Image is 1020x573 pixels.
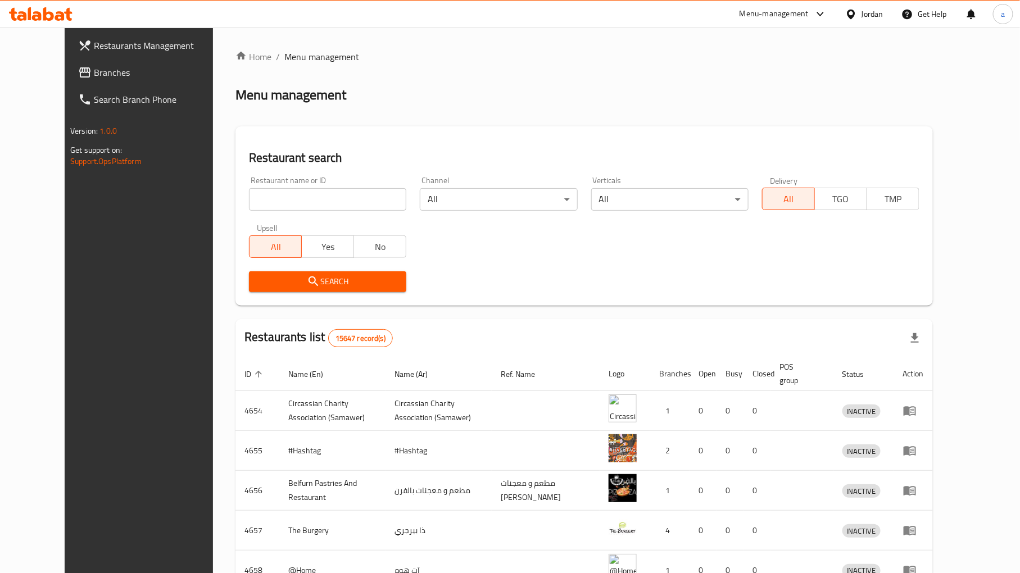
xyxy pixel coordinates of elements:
[744,391,770,431] td: 0
[650,511,690,551] td: 4
[819,191,863,207] span: TGO
[717,471,744,511] td: 0
[744,431,770,471] td: 0
[842,405,881,418] span: INACTIVE
[94,93,226,106] span: Search Branch Phone
[420,188,577,211] div: All
[235,511,279,551] td: 4657
[235,86,346,104] h2: Menu management
[717,511,744,551] td: 0
[386,431,492,471] td: #Hashtag
[94,66,226,79] span: Branches
[901,325,928,352] div: Export file
[70,124,98,138] span: Version:
[279,511,386,551] td: The Burgery
[650,471,690,511] td: 1
[609,474,637,502] img: Belfurn Pastries And Restaurant
[842,485,881,498] span: INACTIVE
[779,360,820,387] span: POS group
[329,333,392,344] span: 15647 record(s)
[717,431,744,471] td: 0
[235,391,279,431] td: 4654
[395,367,442,381] span: Name (Ar)
[609,394,637,422] img: ​Circassian ​Charity ​Association​ (Samawer)
[690,357,717,391] th: Open
[744,511,770,551] td: 0
[650,357,690,391] th: Branches
[770,176,798,184] label: Delivery
[279,471,386,511] td: Belfurn Pastries And Restaurant
[872,191,915,207] span: TMP
[386,471,492,511] td: مطعم و معجنات بالفرن
[650,431,690,471] td: 2
[279,391,386,431] td: ​Circassian ​Charity ​Association​ (Samawer)
[257,224,278,232] label: Upsell
[70,154,142,169] a: Support.OpsPlatform
[842,444,881,458] div: INACTIVE
[842,484,881,498] div: INACTIVE
[328,329,393,347] div: Total records count
[690,431,717,471] td: 0
[767,191,810,207] span: All
[862,8,883,20] div: Jordan
[284,50,359,63] span: Menu management
[244,367,266,381] span: ID
[235,50,933,63] nav: breadcrumb
[762,188,815,210] button: All
[744,357,770,391] th: Closed
[70,143,122,157] span: Get support on:
[386,511,492,551] td: ذا بيرجري
[288,367,338,381] span: Name (En)
[235,50,271,63] a: Home
[69,32,235,59] a: Restaurants Management
[717,357,744,391] th: Busy
[94,39,226,52] span: Restaurants Management
[69,86,235,113] a: Search Branch Phone
[301,235,354,258] button: Yes
[842,445,881,458] span: INACTIVE
[842,524,881,538] div: INACTIVE
[903,444,924,457] div: Menu
[69,59,235,86] a: Branches
[501,367,550,381] span: Ref. Name
[903,524,924,537] div: Menu
[276,50,280,63] li: /
[235,471,279,511] td: 4656
[306,239,350,255] span: Yes
[842,525,881,538] span: INACTIVE
[249,149,919,166] h2: Restaurant search
[359,239,402,255] span: No
[867,188,919,210] button: TMP
[894,357,933,391] th: Action
[591,188,749,211] div: All
[600,357,650,391] th: Logo
[717,391,744,431] td: 0
[903,404,924,417] div: Menu
[744,471,770,511] td: 0
[609,434,637,462] img: #Hashtag
[249,271,406,292] button: Search
[650,391,690,431] td: 1
[690,511,717,551] td: 0
[1001,8,1005,20] span: a
[492,471,600,511] td: مطعم و معجنات [PERSON_NAME]
[99,124,117,138] span: 1.0.0
[690,391,717,431] td: 0
[903,484,924,497] div: Menu
[690,471,717,511] td: 0
[279,431,386,471] td: #Hashtag
[353,235,406,258] button: No
[609,514,637,542] img: The Burgery
[386,391,492,431] td: ​Circassian ​Charity ​Association​ (Samawer)
[235,431,279,471] td: 4655
[254,239,297,255] span: All
[842,367,879,381] span: Status
[249,235,302,258] button: All
[258,275,397,289] span: Search
[244,329,393,347] h2: Restaurants list
[249,188,406,211] input: Search for restaurant name or ID..
[740,7,809,21] div: Menu-management
[814,188,867,210] button: TGO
